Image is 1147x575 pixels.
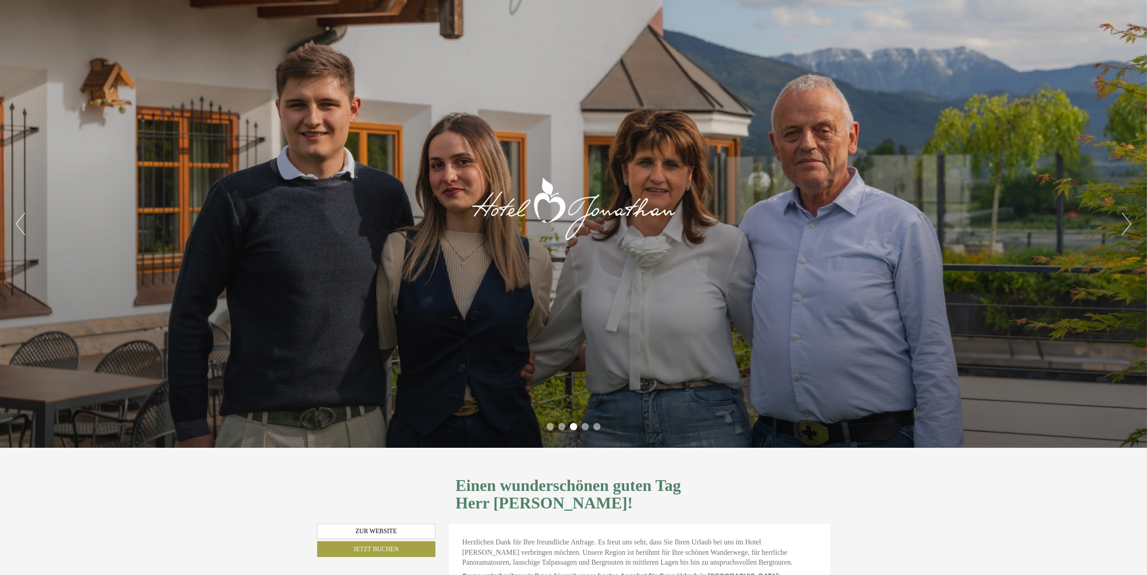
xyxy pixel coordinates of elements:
[16,213,25,235] button: Previous
[317,541,435,557] a: Jetzt buchen
[462,537,817,568] p: Herzlichen Dank für Ihre freundliche Anfrage. Es freut uns sehr, dass Sie Ihren Urlaub bei uns im...
[1122,213,1131,235] button: Next
[317,524,435,539] a: Zur Website
[456,477,824,513] h1: Einen wunderschönen guten Tag Herr [PERSON_NAME]!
